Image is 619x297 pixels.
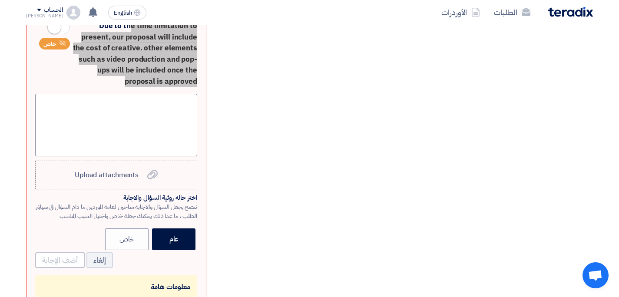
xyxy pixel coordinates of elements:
div: معلومات هامة [42,282,190,292]
span: Upload attachments [75,170,139,180]
div: اكتب اجابتك هنا... [35,94,197,156]
img: profile_test.png [66,6,80,20]
label: عام [152,228,195,250]
a: الأوردرات [434,2,487,23]
div: [PERSON_NAME] [26,13,63,18]
div: الحساب [44,7,63,14]
label: خاص [105,228,149,250]
a: الطلبات [487,2,537,23]
div: Due to the time limitation to present, our proposal will include the cost of creative. other elem... [35,20,197,87]
button: إلغاء [86,252,113,268]
div: اختر حاله روئية السؤال والاجابة [35,194,197,202]
div: دردشة مفتوحة [583,262,609,288]
span: خاص [43,40,56,48]
img: Teradix logo [548,7,593,17]
button: English [108,6,146,20]
button: أضف الإجابة [35,252,85,268]
div: ننصح بجعل السؤال والاجابة متاحين لعامة الموردين ما دام السؤال في سياق الطلب ، ما عدا ذلك يمكنك جع... [35,202,197,221]
span: English [114,10,132,16]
